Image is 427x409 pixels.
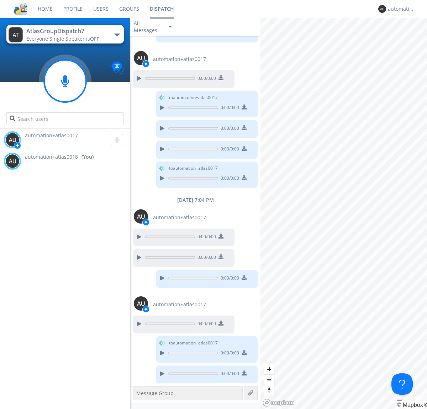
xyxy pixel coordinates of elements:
img: cddb5a64eb264b2086981ab96f4c1ba7 [14,2,27,15]
span: 0:00 / 0:00 [218,370,239,378]
span: 0:00 / 0:00 [218,125,239,133]
img: 373638.png [134,209,148,224]
img: 373638.png [134,51,148,65]
span: 0:00 / 0:00 [218,350,239,358]
img: download media button [242,146,247,151]
span: 0:00 / 0:00 [195,254,216,262]
span: to automation+atlas0017 [169,165,218,172]
img: 373638.png [134,296,148,311]
span: to automation+atlas0017 [169,340,218,346]
img: download media button [242,125,247,130]
span: 0:00 / 0:00 [195,234,216,241]
div: AtlasGroupDispatch7 [26,27,106,35]
div: All Messages [134,20,162,34]
img: download media button [218,75,223,80]
img: download media button [242,275,247,280]
span: automation+atlas0017 [153,214,206,221]
span: automation+atlas0017 [153,301,206,308]
span: 0:00 / 0:00 [195,321,216,328]
span: 0:00 / 0:00 [218,104,239,112]
img: download media button [218,254,223,259]
div: [DATE] 7:04 PM [130,196,260,204]
span: automation+atlas0018 [25,153,78,160]
a: Mapbox [397,402,423,408]
span: 0:00 / 0:00 [195,75,216,83]
button: Zoom out [264,374,274,385]
a: Mapbox logo [263,399,294,407]
div: Everyone · [26,35,106,42]
img: download media button [242,104,247,109]
span: Reset bearing to north [264,385,274,395]
img: 373638.png [5,133,20,147]
img: download media button [218,234,223,239]
span: Single Speaker is [49,35,99,42]
img: caret-down-sm.svg [169,26,172,28]
img: download media button [242,370,247,375]
img: 373638.png [5,154,20,168]
button: Reset bearing to north [264,385,274,395]
iframe: Toggle Customer Support [391,373,413,395]
img: Translation enabled [111,62,124,75]
div: (You) [81,153,94,160]
img: 373638.png [378,5,386,13]
div: automation+atlas0018 [388,5,415,12]
span: automation+atlas0017 [153,56,206,63]
span: automation+atlas0017 [25,132,78,139]
input: Search users [6,112,123,125]
img: download media button [242,350,247,355]
span: OFF [90,35,99,42]
span: 0:00 / 0:00 [218,146,239,154]
span: 0:00 / 0:00 [218,175,239,183]
img: download media button [218,321,223,326]
img: download media button [242,175,247,180]
button: Toggle attribution [397,399,402,401]
span: to automation+atlas0017 [169,94,218,101]
span: 0:00 / 0:00 [218,275,239,283]
button: Zoom in [264,364,274,374]
img: 373638.png [9,27,23,42]
button: AtlasGroupDispatch7Everyone·Single Speaker isOFF [6,25,123,44]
